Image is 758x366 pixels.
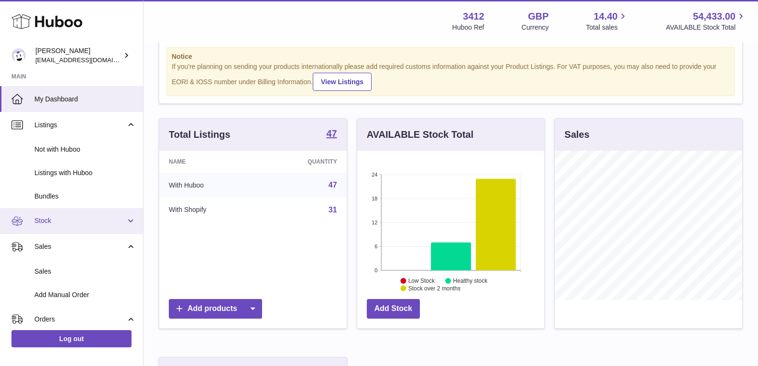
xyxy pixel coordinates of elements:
span: [EMAIL_ADDRESS][DOMAIN_NAME] [35,56,141,64]
text: 18 [372,196,377,201]
a: Add Stock [367,299,420,319]
a: View Listings [313,73,372,91]
a: 47 [329,181,337,189]
span: Listings [34,121,126,130]
text: 6 [374,244,377,249]
span: Stock [34,216,126,225]
a: Add products [169,299,262,319]
img: internalAdmin-3412@internal.huboo.com [11,48,26,63]
td: With Huboo [159,173,260,198]
span: Listings with Huboo [34,168,136,177]
span: Sales [34,242,126,251]
span: 54,433.00 [693,10,736,23]
span: AVAILABLE Stock Total [666,23,747,32]
text: Stock over 2 months [408,285,461,292]
span: Total sales [586,23,628,32]
a: 14.40 Total sales [586,10,628,32]
a: 47 [326,129,337,140]
a: Log out [11,330,132,347]
span: Orders [34,315,126,324]
span: My Dashboard [34,95,136,104]
a: 54,433.00 AVAILABLE Stock Total [666,10,747,32]
a: 31 [329,206,337,214]
strong: 47 [326,129,337,138]
h3: AVAILABLE Stock Total [367,128,473,141]
span: 14.40 [593,10,617,23]
text: Healthy stock [453,277,488,284]
div: Huboo Ref [452,23,484,32]
h3: Sales [564,128,589,141]
text: Low Stock [408,277,435,284]
th: Name [159,151,260,173]
div: If you're planning on sending your products internationally please add required customs informati... [172,62,730,91]
text: 0 [374,267,377,273]
span: Not with Huboo [34,145,136,154]
td: With Shopify [159,198,260,222]
text: 12 [372,220,377,225]
strong: 3412 [463,10,484,23]
div: [PERSON_NAME] [35,46,121,65]
div: Currency [522,23,549,32]
span: Sales [34,267,136,276]
span: Add Manual Order [34,290,136,299]
h3: Total Listings [169,128,231,141]
strong: GBP [528,10,549,23]
span: Bundles [34,192,136,201]
text: 24 [372,172,377,177]
strong: Notice [172,52,730,61]
th: Quantity [260,151,346,173]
